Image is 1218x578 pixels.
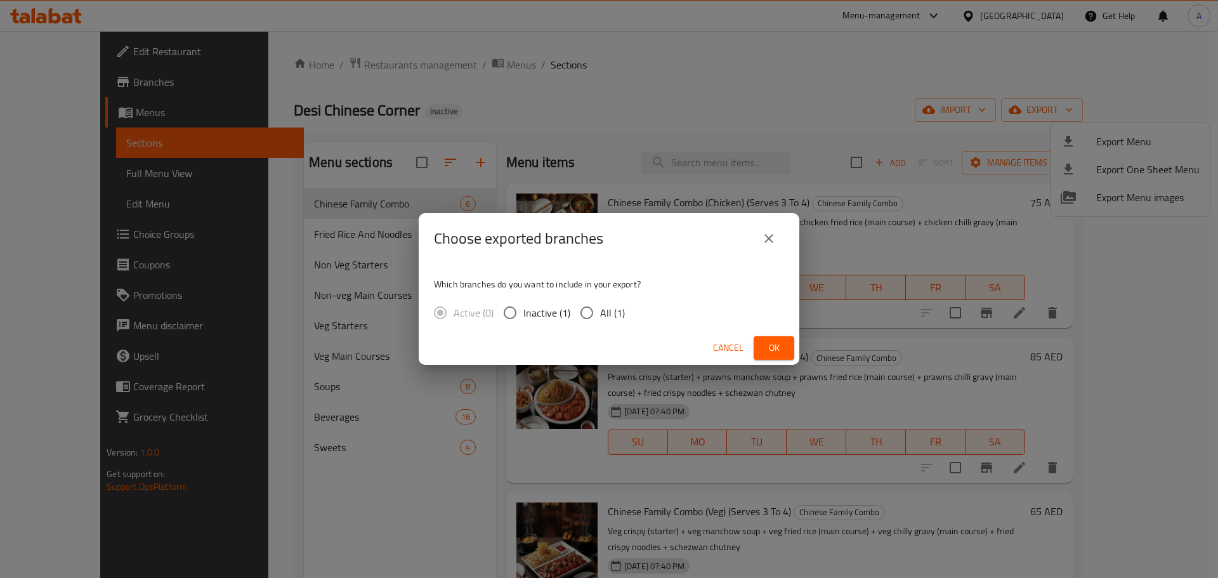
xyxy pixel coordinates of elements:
[754,336,794,360] button: Ok
[454,305,494,320] span: Active (0)
[764,340,784,356] span: Ok
[754,223,784,254] button: close
[434,278,784,291] p: Which branches do you want to include in your export?
[434,228,603,249] h2: Choose exported branches
[708,336,749,360] button: Cancel
[713,340,743,356] span: Cancel
[523,305,570,320] span: Inactive (1)
[600,305,625,320] span: All (1)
